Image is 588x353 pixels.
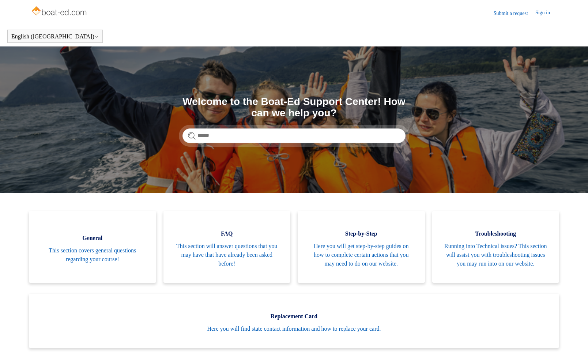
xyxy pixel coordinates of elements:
[182,96,406,119] h1: Welcome to the Boat-Ed Support Center! How can we help you?
[40,312,548,321] span: Replacement Card
[182,128,406,143] input: Search
[443,242,549,268] span: Running into Technical issues? This section will assist you with troubleshooting issues you may r...
[174,242,280,268] span: This section will answer questions that you may have that have already been asked before!
[174,229,280,238] span: FAQ
[29,211,156,283] a: General This section covers general questions regarding your course!
[31,4,89,19] img: Boat-Ed Help Center home page
[29,294,559,348] a: Replacement Card Here you will find state contact information and how to replace your card.
[40,246,145,264] span: This section covers general questions regarding your course!
[11,33,99,40] button: English ([GEOGRAPHIC_DATA])
[443,229,549,238] span: Troubleshooting
[309,242,414,268] span: Here you will get step-by-step guides on how to complete certain actions that you may need to do ...
[432,211,559,283] a: Troubleshooting Running into Technical issues? This section will assist you with troubleshooting ...
[309,229,414,238] span: Step-by-Step
[163,211,291,283] a: FAQ This section will answer questions that you may have that have already been asked before!
[298,211,425,283] a: Step-by-Step Here you will get step-by-step guides on how to complete certain actions that you ma...
[494,10,535,17] a: Submit a request
[535,9,557,18] a: Sign in
[40,234,145,243] span: General
[40,324,548,333] span: Here you will find state contact information and how to replace your card.
[563,328,583,348] div: Live chat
